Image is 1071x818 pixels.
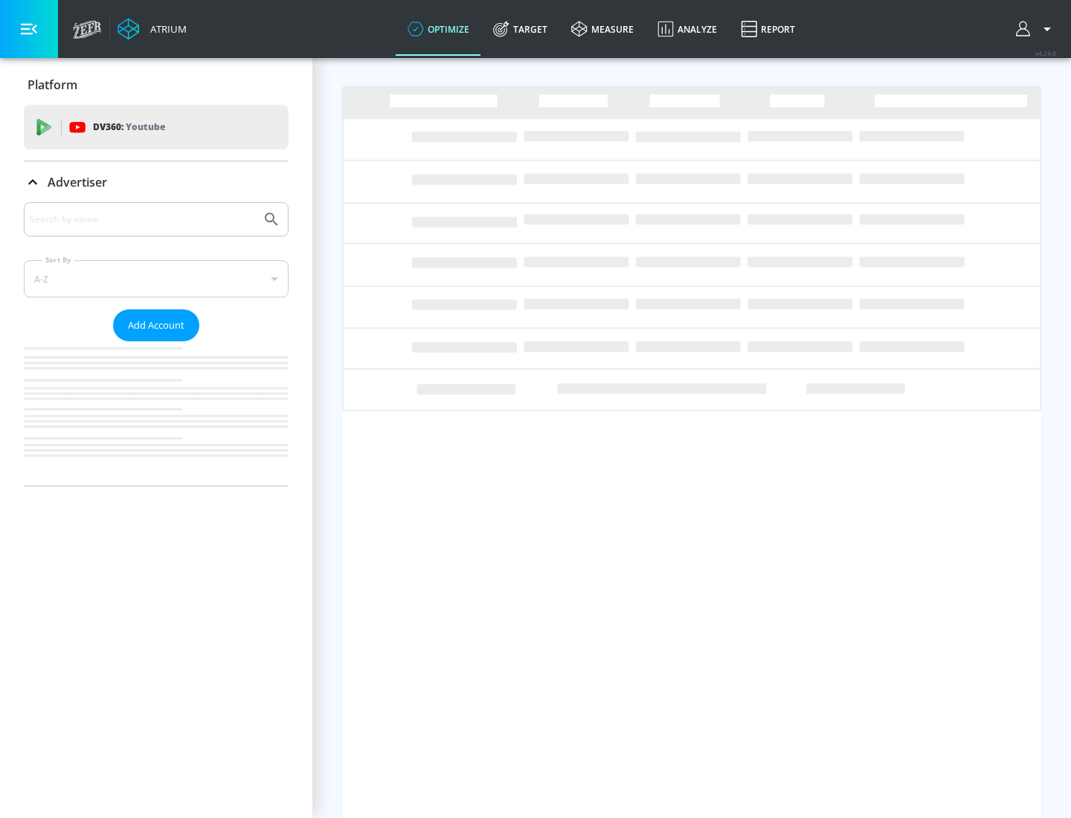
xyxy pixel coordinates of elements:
a: Analyze [646,2,729,56]
div: Platform [24,64,289,106]
input: Search by name [30,210,255,229]
span: v 4.24.0 [1035,49,1056,57]
div: DV360: Youtube [24,105,289,149]
a: Target [481,2,559,56]
a: measure [559,2,646,56]
p: DV360: [93,119,165,135]
a: optimize [396,2,481,56]
a: Atrium [118,18,187,40]
p: Platform [28,77,77,93]
p: Advertiser [48,174,107,190]
div: Atrium [144,22,187,36]
div: Advertiser [24,202,289,486]
p: Youtube [126,119,165,135]
nav: list of Advertiser [24,341,289,486]
a: Report [729,2,807,56]
span: Add Account [128,317,184,334]
div: A-Z [24,260,289,297]
button: Add Account [113,309,199,341]
div: Advertiser [24,161,289,203]
label: Sort By [42,255,74,265]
